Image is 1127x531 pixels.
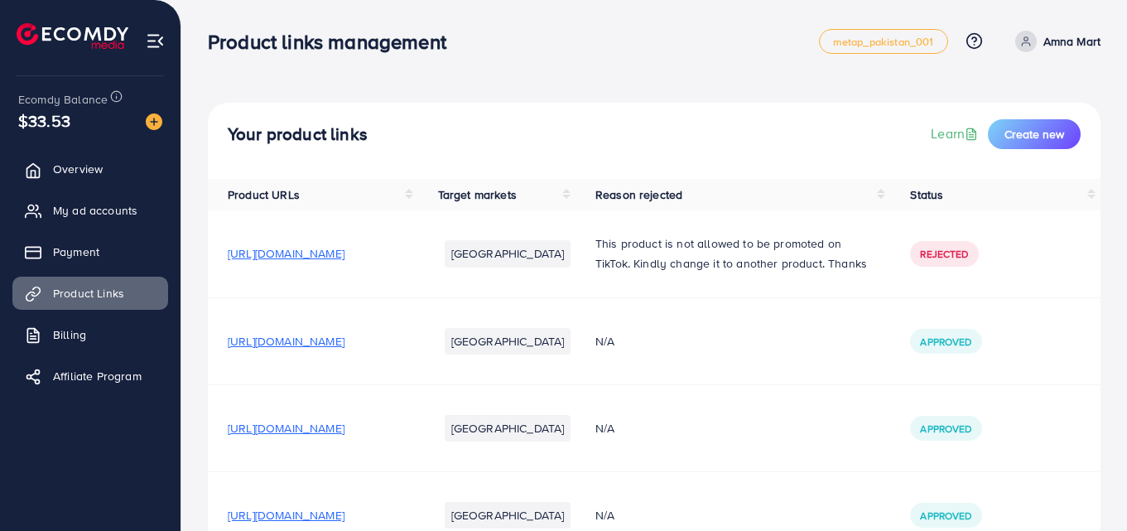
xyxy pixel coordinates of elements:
a: My ad accounts [12,194,168,227]
a: Amna Mart [1009,31,1101,52]
p: Amna Mart [1043,31,1101,51]
span: Overview [53,161,103,177]
span: Reason rejected [595,186,682,203]
span: Approved [920,422,971,436]
span: Approved [920,509,971,523]
span: [URL][DOMAIN_NAME] [228,420,344,437]
a: Payment [12,235,168,268]
span: Ecomdy Balance [18,91,108,108]
span: Payment [53,244,99,260]
img: image [146,113,162,130]
span: N/A [595,333,614,350]
img: logo [17,23,128,49]
h3: Product links management [208,30,460,54]
span: Product URLs [228,186,300,203]
span: Create new [1004,126,1064,142]
a: Overview [12,152,168,186]
a: Billing [12,318,168,351]
li: [GEOGRAPHIC_DATA] [445,328,571,355]
span: N/A [595,507,614,524]
span: Approved [920,335,971,349]
a: Learn [931,124,981,143]
p: This product is not allowed to be promoted on TikTok. Kindly change it to another product. Thanks [595,234,870,273]
a: Product Links [12,277,168,310]
span: N/A [595,420,614,437]
a: metap_pakistan_001 [819,29,948,54]
li: [GEOGRAPHIC_DATA] [445,240,571,267]
li: [GEOGRAPHIC_DATA] [445,415,571,442]
span: Affiliate Program [53,368,142,384]
a: Affiliate Program [12,360,168,393]
span: [URL][DOMAIN_NAME] [228,333,344,350]
span: [URL][DOMAIN_NAME] [228,245,344,262]
span: $33.53 [18,109,70,133]
span: [URL][DOMAIN_NAME] [228,507,344,524]
button: Create new [988,119,1081,149]
span: Billing [53,326,86,343]
li: [GEOGRAPHIC_DATA] [445,502,571,529]
span: Product Links [53,285,124,302]
h4: Your product links [228,124,368,145]
span: Target markets [438,186,517,203]
span: Status [910,186,943,203]
img: menu [146,31,165,51]
span: metap_pakistan_001 [833,36,934,47]
span: Rejected [920,247,968,261]
span: My ad accounts [53,202,137,219]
